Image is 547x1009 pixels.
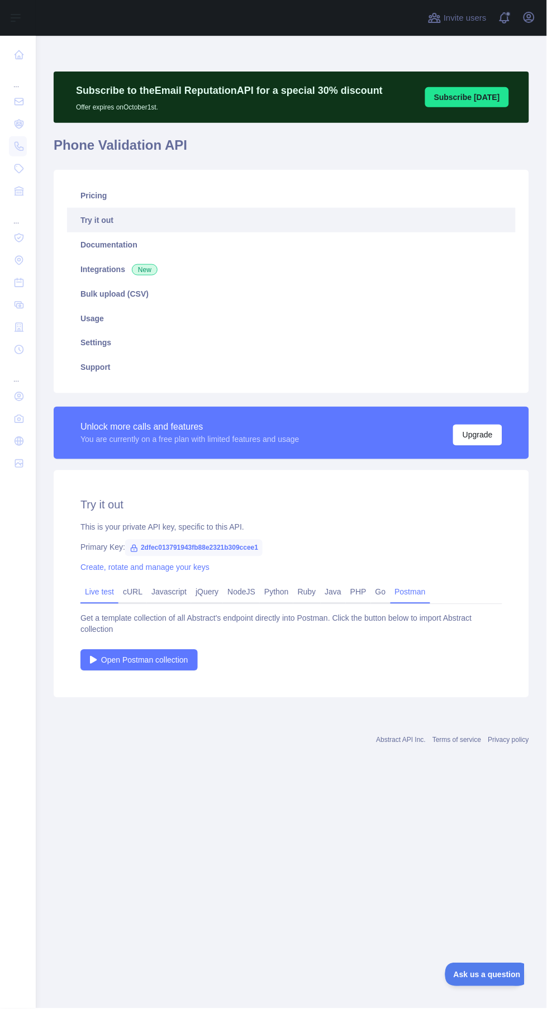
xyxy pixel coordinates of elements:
a: Abstract API Inc. [377,736,426,744]
div: ... [9,203,27,226]
a: Privacy policy [488,736,529,744]
button: Upgrade [453,425,502,446]
iframe: Toggle Customer Support [445,963,525,987]
span: New [132,264,158,275]
p: Offer expires on October 1st. [76,98,383,112]
span: Invite users [444,12,487,25]
a: Bulk upload (CSV) [67,282,516,306]
div: ... [9,362,27,384]
a: cURL [118,583,147,601]
a: Integrations New [67,257,516,282]
p: Subscribe to the Email Reputation API for a special 30 % discount [76,83,383,98]
h1: Phone Validation API [54,136,529,163]
a: Python [260,583,293,601]
button: Invite users [426,9,489,27]
span: 2dfec013791943fb88e2321b309ccee1 [125,540,263,556]
a: Open Postman collection [80,650,198,671]
a: Javascript [147,583,191,601]
div: Get a template collection of all Abstract's endpoint directly into Postman. Click the button belo... [80,613,502,635]
a: NodeJS [223,583,260,601]
a: Live test [80,583,118,601]
a: Support [67,355,516,380]
a: jQuery [191,583,223,601]
div: Primary Key: [80,542,502,553]
h2: Try it out [80,497,502,513]
a: Usage [67,306,516,331]
a: Try it out [67,208,516,232]
a: Go [371,583,391,601]
a: Ruby [293,583,321,601]
a: Settings [67,331,516,355]
span: Open Postman collection [101,655,188,666]
a: Documentation [67,232,516,257]
a: PHP [346,583,371,601]
div: You are currently on a free plan with limited features and usage [80,434,299,445]
button: Subscribe [DATE] [425,87,509,107]
div: This is your private API key, specific to this API. [80,522,502,533]
div: ... [9,67,27,89]
a: Java [321,583,346,601]
a: Terms of service [432,736,481,744]
a: Postman [391,583,430,601]
a: Pricing [67,183,516,208]
a: Create, rotate and manage your keys [80,563,210,572]
div: Unlock more calls and features [80,421,299,434]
